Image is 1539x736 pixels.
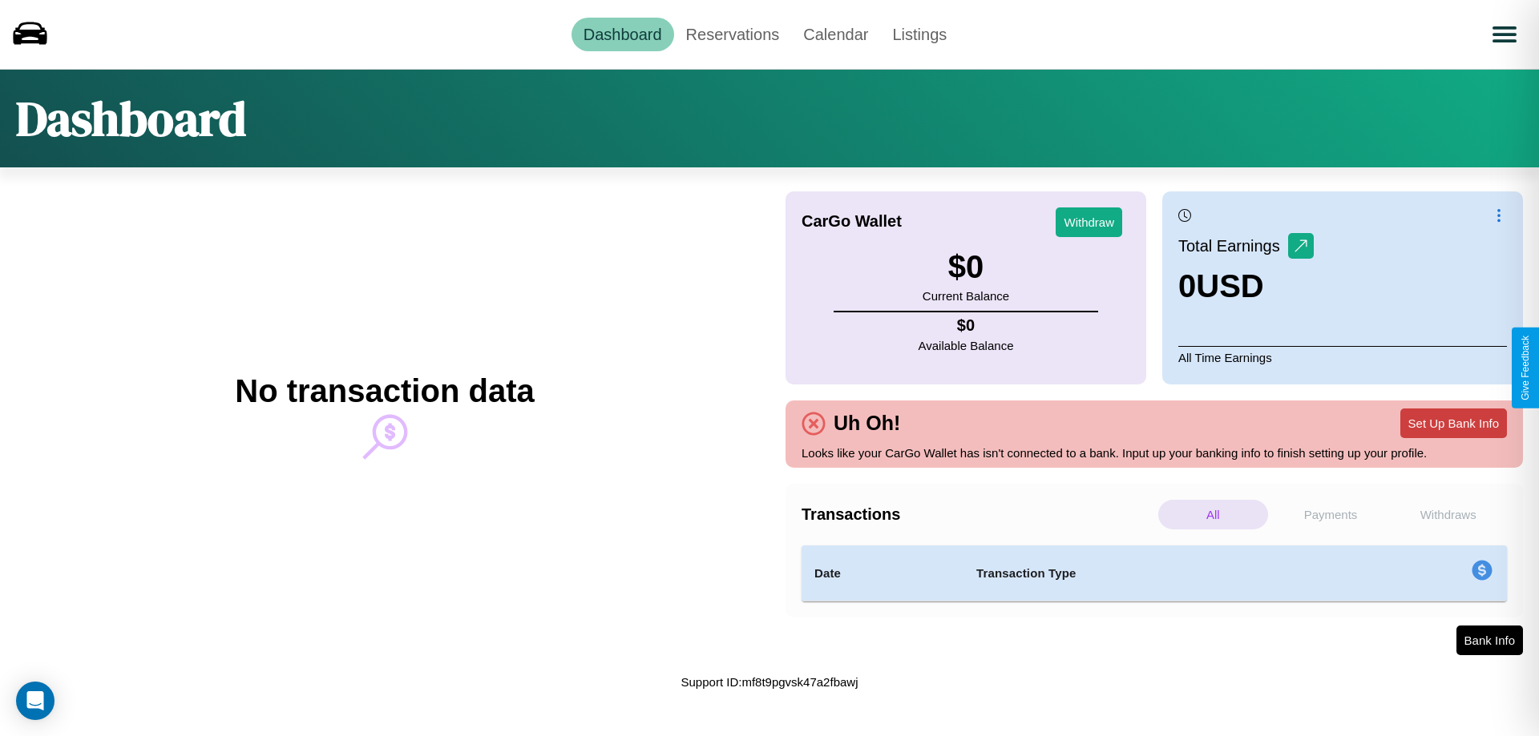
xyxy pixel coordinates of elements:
[16,682,55,720] div: Open Intercom Messenger
[802,212,902,231] h4: CarGo Wallet
[1393,500,1503,529] p: Withdraws
[674,18,792,51] a: Reservations
[1482,12,1527,57] button: Open menu
[1276,500,1386,529] p: Payments
[1400,408,1507,438] button: Set Up Bank Info
[802,505,1154,524] h4: Transactions
[976,564,1340,583] h4: Transaction Type
[1178,231,1288,260] p: Total Earnings
[880,18,959,51] a: Listings
[919,335,1014,356] p: Available Balance
[791,18,880,51] a: Calendar
[235,373,534,409] h2: No transaction data
[1178,346,1507,368] p: All Time Earnings
[1158,500,1268,529] p: All
[802,442,1507,464] p: Looks like your CarGo Wallet has isn't connected to a bank. Input up your banking info to finish ...
[826,412,908,435] h4: Uh Oh!
[923,285,1009,307] p: Current Balance
[814,564,951,583] h4: Date
[1456,625,1523,655] button: Bank Info
[572,18,674,51] a: Dashboard
[16,86,246,151] h1: Dashboard
[681,671,858,693] p: Support ID: mf8t9pgvsk47a2fbawj
[1178,268,1314,304] h3: 0 USD
[1520,336,1531,400] div: Give Feedback
[1056,207,1122,237] button: Withdraw
[923,249,1009,285] h3: $ 0
[802,545,1507,601] table: simple table
[919,316,1014,335] h4: $ 0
